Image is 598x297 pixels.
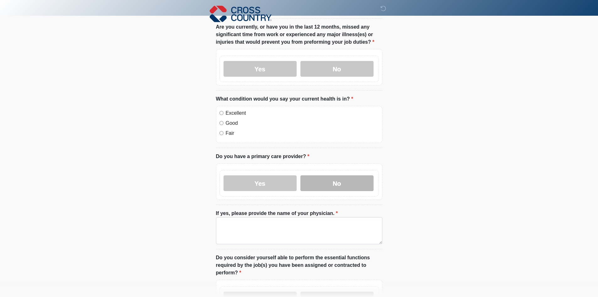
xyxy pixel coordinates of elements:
[224,61,297,77] label: Yes
[219,131,224,135] input: Fair
[216,23,382,46] label: Are you currently, or have you in the last 12 months, missed any significant time from work or ex...
[300,61,374,77] label: No
[224,175,297,191] label: Yes
[210,5,272,23] img: Cross Country Logo
[216,210,338,217] label: If yes, please provide the name of your physician.
[216,254,382,277] label: Do you consider yourself able to perform the essential functions required by the job(s) you have ...
[216,95,353,103] label: What condition would you say your current health is in?
[226,109,379,117] label: Excellent
[226,119,379,127] label: Good
[300,175,374,191] label: No
[219,121,224,125] input: Good
[216,153,310,160] label: Do you have a primary care provider?
[219,111,224,115] input: Excellent
[226,129,379,137] label: Fair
